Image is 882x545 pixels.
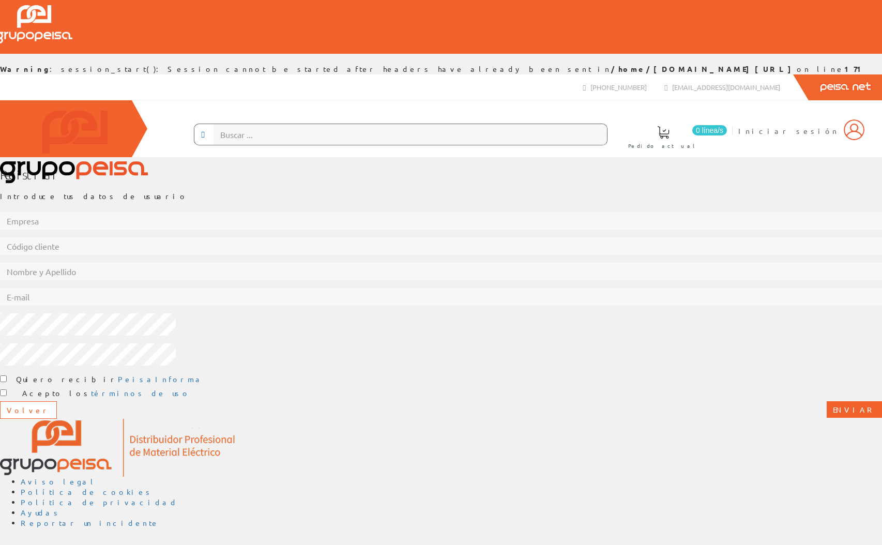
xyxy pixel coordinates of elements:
[21,477,97,486] a: Aviso legal
[22,388,190,399] label: Acepto los
[655,74,788,100] a: [EMAIL_ADDRESS][DOMAIN_NAME]
[611,64,797,73] b: /home/[DOMAIN_NAME][URL]
[738,117,864,127] a: Iniciar sesión
[16,374,204,385] label: Quiero recibir
[214,124,607,145] input: Buscar ...
[738,126,839,136] span: Iniciar sesión
[827,401,882,418] button: Enviar
[844,64,866,73] b: 171
[21,487,153,496] a: Política de cookies
[628,141,698,151] span: Pedido actual
[21,497,178,507] a: Política de privacidad
[672,83,780,92] span: [EMAIL_ADDRESS][DOMAIN_NAME]
[118,374,204,384] a: PeisaInforma
[91,388,190,398] a: términos de uso
[590,83,647,92] span: [PHONE_NUMBER]
[21,518,159,527] a: Reportar un incidente
[21,508,61,517] a: Ayudas
[692,125,727,135] span: 0 línea/s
